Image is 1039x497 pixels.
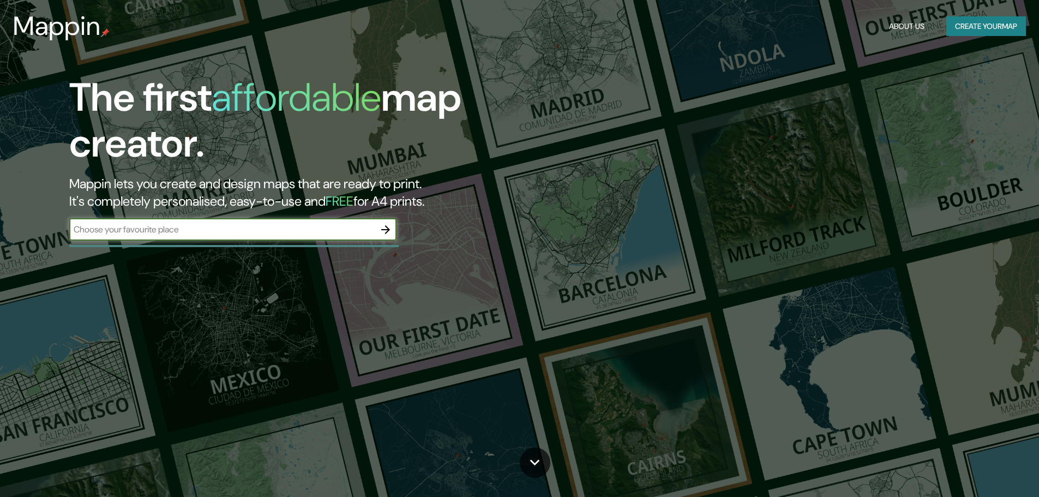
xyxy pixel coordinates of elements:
[946,16,1026,37] button: Create yourmap
[101,28,110,37] img: mappin-pin
[326,193,353,209] h5: FREE
[69,223,375,236] input: Choose your favourite place
[13,11,101,41] h3: Mappin
[69,75,589,175] h1: The first map creator.
[885,16,929,37] button: About Us
[69,175,589,210] h2: Mappin lets you create and design maps that are ready to print. It's completely personalised, eas...
[212,72,381,123] h1: affordable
